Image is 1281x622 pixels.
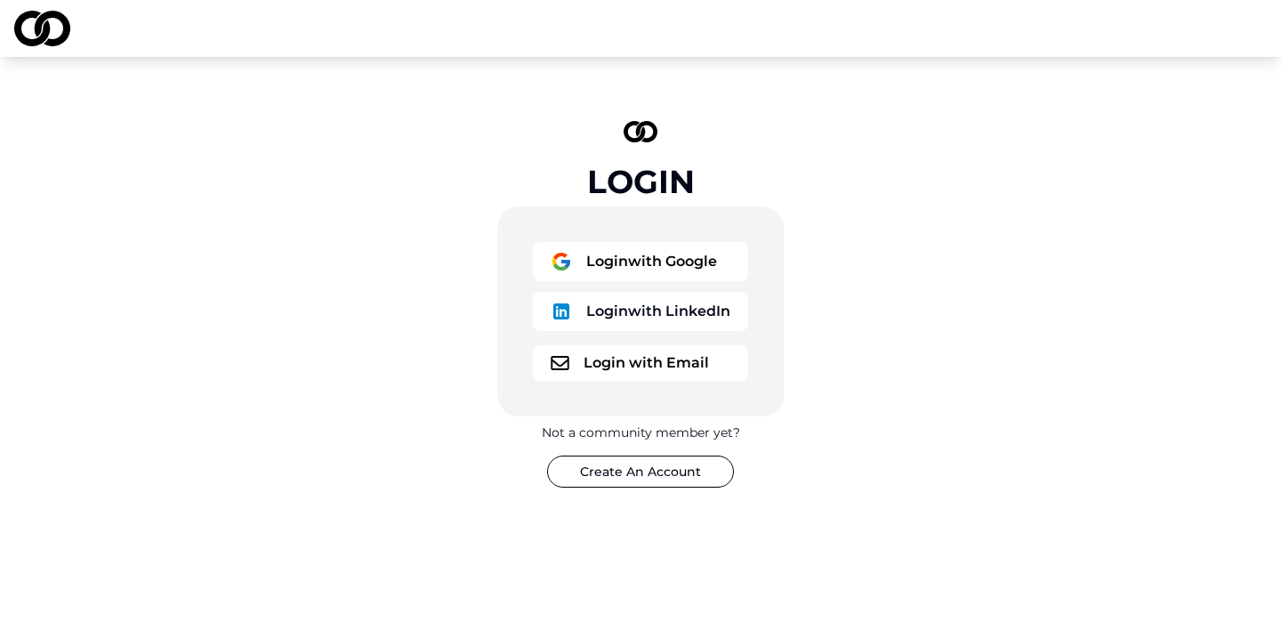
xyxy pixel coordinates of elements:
[551,356,569,370] img: logo
[587,164,695,199] div: Login
[533,292,748,331] button: logoLoginwith LinkedIn
[533,345,748,381] button: logoLogin with Email
[624,121,657,142] img: logo
[551,251,572,272] img: logo
[547,456,734,488] button: Create An Account
[551,301,572,322] img: logo
[533,242,748,281] button: logoLoginwith Google
[542,424,740,441] div: Not a community member yet?
[14,11,70,46] img: logo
